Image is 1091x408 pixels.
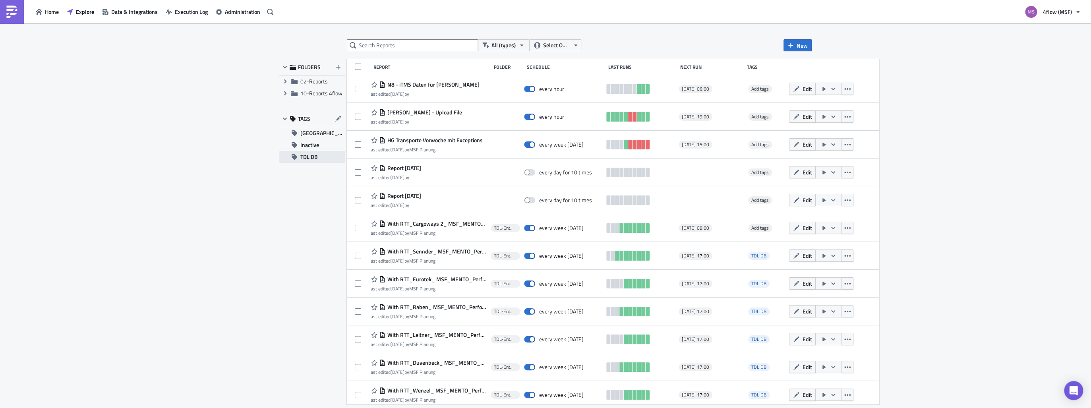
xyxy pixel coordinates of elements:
span: Edit [802,85,812,93]
span: Edit [802,112,812,121]
span: TDL DB [751,252,766,259]
div: every hour [539,113,564,120]
div: last edited by MSF Planung [369,341,487,347]
button: Data & Integrations [98,6,162,18]
span: TELI - Leergut - Upload File [385,109,462,116]
div: every week on Wednesday [539,391,584,398]
div: every hour [539,85,564,93]
span: Add tags [748,85,772,93]
span: With RTT_Raben_ MSF_MENTO_Performance Dashboard Carrier_1.1 [385,304,487,311]
button: New [783,39,812,51]
span: [GEOGRAPHIC_DATA] [300,127,345,139]
span: HG Transporte Vorwoche mit Exceptions [385,137,483,144]
span: N8 - iTMS Daten für SAM [385,81,480,88]
span: TDL DB [748,391,770,399]
div: last edited by MSF Planung [369,147,483,153]
span: Administration [225,8,260,16]
div: Schedule [527,64,604,70]
time: 2025-09-16T12:05:22Z [391,174,404,181]
div: every day for 10 times [539,169,592,176]
span: Report 2025-09-16 [385,164,421,172]
div: last edited by MSF Planung [369,313,487,319]
div: last edited by [369,119,462,125]
time: 2025-09-16T12:04:38Z [391,201,404,209]
span: Report 2025-09-16 [385,192,421,199]
button: Select Owner [530,39,581,51]
button: Inactive [279,139,345,151]
span: TDL DB [751,335,766,343]
time: 2025-08-27T13:32:22Z [391,257,404,265]
span: Edit [802,363,812,371]
span: With RTT_Wenzel_ MSF_MENTO_Performance Dashboard Carrier_1.1 [385,387,487,394]
span: With RTT_Leitner_ MSF_MENTO_Performance Dashboard Carrier_1.1 [385,331,487,338]
div: every week on Wednesday [539,336,584,343]
time: 2025-08-27T13:28:56Z [391,285,404,292]
span: [DATE] 08:00 [682,225,709,231]
button: Administration [212,6,264,18]
span: Edit [802,140,812,149]
span: Add tags [748,141,772,149]
button: Execution Log [162,6,212,18]
button: Edit [789,305,816,317]
button: TDL DB [279,151,345,163]
div: Tags [747,64,786,70]
span: TDL DB [748,307,770,315]
div: every week on Wednesday [539,364,584,371]
span: [DATE] 17:00 [682,336,709,342]
span: [DATE] 19:00 [682,114,709,120]
span: Add tags [751,141,769,148]
span: Inactive [300,139,319,151]
div: last edited by [369,202,421,208]
span: Add tags [748,196,772,204]
time: 2025-10-06T09:11:09Z [391,90,404,98]
span: TDL DB [751,363,766,371]
span: TDL-Entwicklung [494,225,517,231]
span: Select Owner [543,41,570,50]
span: All (types) [491,41,516,50]
span: TDL-Entwicklung [494,280,517,287]
span: Add tags [748,168,772,176]
button: Edit [789,389,816,401]
button: Edit [789,361,816,373]
div: last edited by MSF Planung [369,258,487,264]
button: Edit [789,166,816,178]
span: TDL DB [748,335,770,343]
div: Last Runs [608,64,676,70]
span: [DATE] 17:00 [682,392,709,398]
span: TDL-Entwicklung [494,392,517,398]
span: [DATE] 17:00 [682,280,709,287]
div: every week on Wednesday [539,224,584,232]
button: Edit [789,138,816,151]
button: Edit [789,83,816,95]
span: With RTT_Eurotek_ MSF_MENTO_Performance Dashboard Carrier_1.1 [385,276,487,283]
div: Open Intercom Messenger [1064,381,1083,400]
div: last edited by MSF Planung [369,230,487,236]
button: [GEOGRAPHIC_DATA] [279,127,345,139]
div: every day for 10 times [539,197,592,204]
span: 10-Reports 4flow [300,89,342,97]
span: TAGS [298,115,310,122]
div: last edited by MSF Planung [369,369,487,375]
span: Add tags [751,224,769,232]
button: Edit [789,277,816,290]
div: every week on Wednesday [539,141,584,148]
button: Home [32,6,63,18]
span: Home [45,8,59,16]
button: All (types) [478,39,530,51]
time: 2025-09-17T14:37:10Z [391,146,404,153]
span: Edit [802,307,812,315]
span: TDL DB [748,252,770,260]
span: FOLDERS [298,64,321,71]
span: Add tags [751,113,769,120]
span: Execution Log [175,8,208,16]
button: Explore [63,6,98,18]
span: Edit [802,196,812,204]
span: 4flow (MSF) [1043,8,1072,16]
input: Search Reports [347,39,478,51]
span: [DATE] 17:00 [682,253,709,259]
div: every week on Wednesday [539,308,584,315]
